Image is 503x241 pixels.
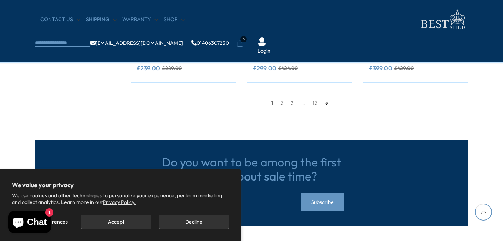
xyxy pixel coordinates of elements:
a: 3 [287,98,297,109]
a: 12 [309,98,321,109]
del: £289.00 [162,66,182,71]
a: → [321,98,332,109]
a: Login [257,47,270,55]
a: 2 [277,98,287,109]
a: Shop [164,16,185,23]
h3: Do you want to be among the first to know about sale time? [159,155,344,184]
ins: £239.00 [137,65,160,71]
ins: £299.00 [253,65,276,71]
img: logo [416,7,468,32]
a: CONTACT US [40,16,80,23]
del: £424.00 [278,66,298,71]
del: £429.00 [394,66,414,71]
span: 0 [240,36,247,42]
span: … [297,98,309,109]
h2: We value your privacy [12,181,229,189]
button: Decline [159,215,229,229]
a: [EMAIL_ADDRESS][DOMAIN_NAME] [90,40,183,46]
a: 0 [236,40,244,47]
p: We use cookies and other technologies to personalize your experience, perform marketing, and coll... [12,192,229,205]
a: Warranty [122,16,158,23]
a: Privacy Policy. [103,199,136,205]
img: User Icon [257,37,266,46]
a: Shipping [86,16,117,23]
inbox-online-store-chat: Shopify online store chat [6,211,53,235]
ins: £399.00 [369,65,392,71]
button: Accept [81,215,151,229]
span: Subscribe [311,199,334,205]
span: 1 [267,98,277,109]
a: 01406307230 [191,40,229,46]
button: Subscribe [301,193,344,211]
